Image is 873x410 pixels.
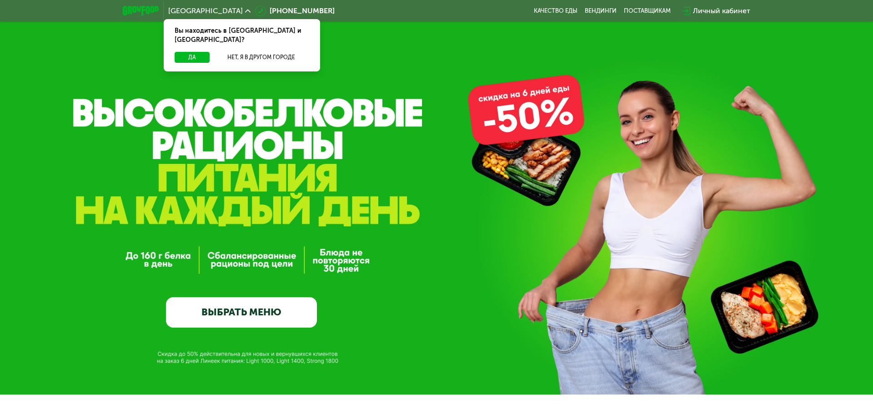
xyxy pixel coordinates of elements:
button: Да [175,52,210,63]
a: Вендинги [585,7,617,15]
a: Качество еды [534,7,577,15]
div: Личный кабинет [693,5,750,16]
a: [PHONE_NUMBER] [255,5,335,16]
span: [GEOGRAPHIC_DATA] [168,7,243,15]
button: Нет, я в другом городе [213,52,309,63]
div: Вы находитесь в [GEOGRAPHIC_DATA] и [GEOGRAPHIC_DATA]? [164,19,320,52]
div: поставщикам [624,7,671,15]
a: ВЫБРАТЬ МЕНЮ [166,297,317,328]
